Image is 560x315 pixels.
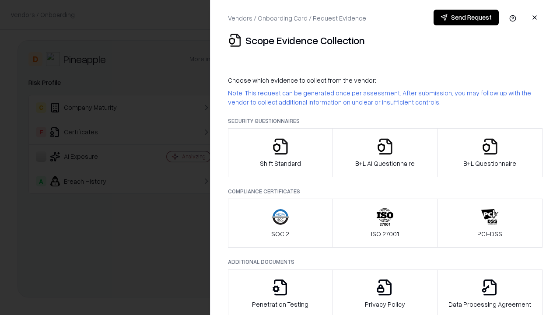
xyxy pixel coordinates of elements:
p: Note: This request can be generated once per assessment. After submission, you may follow up with... [228,88,542,107]
button: ISO 27001 [332,199,438,248]
button: SOC 2 [228,199,333,248]
button: B+L AI Questionnaire [332,128,438,177]
p: Shift Standard [260,159,301,168]
button: B+L Questionnaire [437,128,542,177]
button: Shift Standard [228,128,333,177]
p: Vendors / Onboarding Card / Request Evidence [228,14,366,23]
p: Privacy Policy [365,300,405,309]
p: Data Processing Agreement [448,300,531,309]
p: Security Questionnaires [228,117,542,125]
p: Additional Documents [228,258,542,266]
p: Scope Evidence Collection [245,33,365,47]
button: Send Request [434,10,499,25]
p: PCI-DSS [477,229,502,238]
p: Compliance Certificates [228,188,542,195]
p: SOC 2 [271,229,289,238]
p: ISO 27001 [371,229,399,238]
p: B+L AI Questionnaire [355,159,415,168]
button: PCI-DSS [437,199,542,248]
p: Penetration Testing [252,300,308,309]
p: Choose which evidence to collect from the vendor: [228,76,542,85]
p: B+L Questionnaire [463,159,516,168]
